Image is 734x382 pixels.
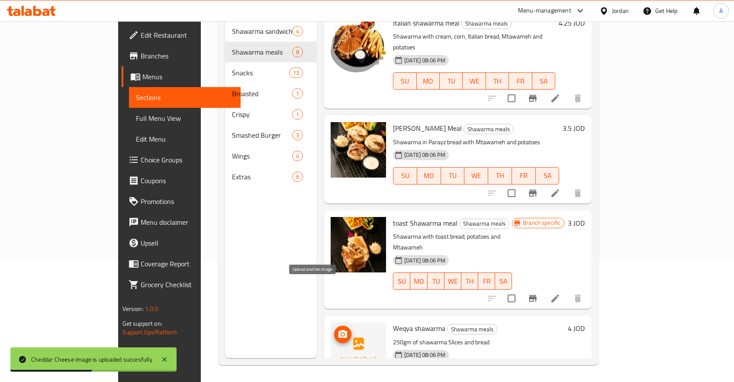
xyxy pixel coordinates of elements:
div: Crispy1 [225,104,317,125]
div: items [292,47,303,57]
span: SA [499,275,509,288]
button: delete [567,183,588,204]
span: TU [443,75,459,87]
button: TH [488,167,512,185]
div: items [292,109,303,120]
span: [DATE] 08:06 PM [401,151,449,159]
button: SU [393,167,417,185]
span: Shawarma meals [447,324,497,334]
a: Menu disclaimer [122,212,241,233]
a: Edit menu item [550,293,560,304]
a: Coupons [122,170,241,191]
span: Select to update [502,289,521,308]
span: Crispy [232,109,292,120]
span: Italian shawarma meal [393,16,460,29]
div: items [292,26,303,36]
span: 3 [293,131,303,139]
span: Promotions [141,196,234,207]
span: Upsell [141,238,234,248]
span: Shawarma meals [232,47,292,57]
div: items [292,172,303,182]
span: MO [421,169,438,182]
a: Promotions [122,191,241,212]
a: Menus [122,66,241,87]
button: TU [441,167,465,185]
div: Extras6 [225,166,317,187]
span: Branches [141,51,234,61]
span: toast Shawarma meal [393,217,457,230]
button: delete [567,88,588,109]
span: Menu disclaimer [141,217,234,227]
span: WE [466,75,482,87]
div: Menu-management [518,6,571,16]
span: 6 [293,173,303,181]
div: Smashed Burger3 [225,125,317,146]
span: TH [492,169,509,182]
button: SA [495,272,512,290]
a: Upsell [122,233,241,253]
button: Branch-specific-item [522,183,543,204]
button: SA [532,72,555,90]
h6: 3.5 JOD [563,122,585,134]
span: Broasted [232,88,292,99]
span: Edit Restaurant [141,30,234,40]
span: Choice Groups [141,155,234,165]
span: Shawarma meals [462,19,511,29]
div: Jordan [612,6,629,16]
span: Select to update [502,89,521,107]
span: Shawarma sandwiches [232,26,292,36]
span: WE [448,275,458,288]
span: Shawarma meals [464,124,513,134]
button: delete [567,288,588,309]
a: Choice Groups [122,149,241,170]
span: Grocery Checklist [141,279,234,290]
div: Shawarma meals [459,219,509,229]
span: TH [489,75,505,87]
button: FR [478,272,495,290]
button: FR [509,72,532,90]
div: items [292,130,303,140]
p: Shawarma with cream, corn, Italian bread, Mtawameh and potatoes [393,31,555,53]
h6: 4.25 JOD [559,17,585,29]
span: TU [431,275,441,288]
span: Sections [136,92,234,103]
button: SA [536,167,560,185]
div: items [292,151,303,161]
img: Weqya shawarma [331,322,386,378]
span: 4 [293,152,303,160]
div: Snacks13 [225,62,317,83]
div: items [289,68,303,78]
div: Extras [232,172,292,182]
span: Version: [122,303,144,314]
span: Smashed Burger [232,130,292,140]
button: WE [444,272,461,290]
span: 1 [293,110,303,119]
span: 13 [290,69,303,77]
h6: 3 JOD [568,217,585,229]
div: Shawarma meals8 [225,42,317,62]
button: SU [393,272,410,290]
span: MO [414,275,424,288]
p: Shawarma with toast bread, potatoes and Mtawameh [393,231,512,253]
span: SA [536,75,552,87]
button: TU [440,72,463,90]
div: Shawarma sandwiches4 [225,21,317,42]
span: Shawarma meals [460,219,509,229]
div: Wings [232,151,292,161]
button: SU [393,72,416,90]
span: Snacks [232,68,289,78]
span: FR [515,169,532,182]
span: Edit Menu [136,134,234,144]
button: MO [417,72,440,90]
div: Shawarma meals [464,124,514,134]
span: [DATE] 08:06 PM [401,351,449,359]
a: Branches [122,45,241,66]
button: upload picture [334,326,351,343]
span: [DATE] 08:06 PM [401,56,449,65]
button: TH [486,72,509,90]
span: 8 [293,48,303,56]
span: SU [397,75,413,87]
